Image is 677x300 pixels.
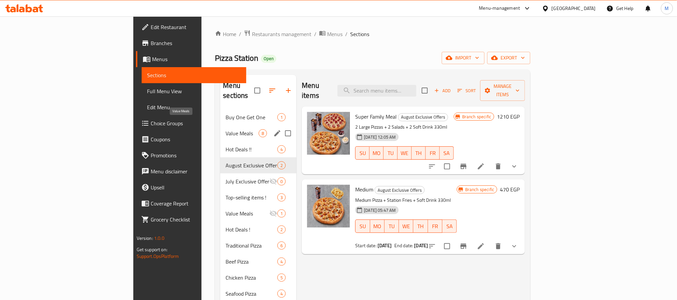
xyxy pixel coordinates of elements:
div: Beef Pizza4 [220,254,296,270]
span: Menu disclaimer [151,167,241,175]
span: Restaurants management [252,30,311,38]
span: SA [445,221,454,231]
a: Edit Restaurant [136,19,246,35]
button: Branch-specific-item [455,238,471,254]
a: Grocery Checklist [136,211,246,228]
button: Add section [280,83,296,99]
button: SU [355,219,370,233]
button: MO [370,146,384,160]
span: TU [387,221,396,231]
span: 0 [278,178,285,185]
div: Buy One Get One [226,113,277,121]
span: 8 [259,130,267,137]
div: Hot Deals !! [226,145,277,153]
span: TU [386,148,395,158]
span: Coupons [151,135,241,143]
p: Medium Pizza + Station Fries + Soft Drink 330ml [355,196,457,204]
div: Menu-management [479,4,520,12]
span: TH [414,148,423,158]
span: Grocery Checklist [151,215,241,223]
div: Value Meals1 [220,205,296,221]
h6: 1210 EGP [497,112,520,121]
button: edit [272,128,282,138]
img: Super Family Meal [307,112,350,155]
span: 2 [278,227,285,233]
span: Seafood Pizza [226,290,277,298]
div: Hot Deals ! [226,226,277,234]
a: Edit menu item [477,242,485,250]
button: FR [428,219,442,233]
span: 1.0.0 [154,234,164,243]
button: sort-choices [424,238,440,254]
span: Select section [418,84,432,98]
button: SU [355,146,370,160]
button: Branch-specific-item [455,158,471,174]
div: Buy One Get One1 [220,109,296,125]
span: 4 [278,146,285,153]
button: SA [440,146,454,160]
span: Choice Groups [151,119,241,127]
svg: Show Choices [510,242,518,250]
span: Sort sections [264,83,280,99]
button: TU [385,219,399,233]
span: 1 [278,210,285,217]
a: Menu disclaimer [136,163,246,179]
span: Edit Restaurant [151,23,241,31]
span: WE [400,148,409,158]
span: Branches [151,39,241,47]
span: SU [358,221,367,231]
span: SA [442,148,451,158]
a: Restaurants management [244,30,311,38]
li: / [345,30,348,38]
span: Upsell [151,183,241,191]
div: items [277,258,286,266]
div: July Exclusive Offers0 [220,173,296,189]
span: Sections [147,71,241,79]
span: Branch specific [459,114,494,120]
span: Sections [350,30,369,38]
span: Edit Menu [147,103,241,111]
div: Chicken Pizza5 [220,270,296,286]
div: items [277,177,286,185]
div: items [277,193,286,201]
span: 6 [278,243,285,249]
span: FR [431,221,440,231]
span: Menus [152,55,241,63]
span: Add item [432,86,453,96]
span: Select to update [440,159,454,173]
span: Get support on: [137,245,167,254]
div: items [259,129,267,137]
div: Beef Pizza [226,258,277,266]
div: Hot Deals !!4 [220,141,296,157]
span: August Exclusive Offers [398,113,448,121]
span: Version: [137,234,153,243]
span: August Exclusive Offers [375,186,424,194]
span: End date: [394,241,413,250]
button: Manage items [480,80,525,101]
span: August Exclusive Offers [226,161,277,169]
span: Sort [457,87,476,95]
div: items [277,242,286,250]
div: items [277,226,286,234]
span: 4 [278,291,285,297]
span: [DATE] 12:05 AM [361,134,398,140]
a: Menus [136,51,246,67]
span: 2 [278,162,285,169]
input: search [337,85,416,97]
span: Chicken Pizza [226,274,277,282]
span: Medium [355,184,373,194]
span: 5 [278,275,285,281]
span: TH [416,221,425,231]
span: Coverage Report [151,199,241,207]
button: TH [413,219,428,233]
button: FR [426,146,440,160]
div: items [277,209,286,217]
a: Coupons [136,131,246,147]
span: import [447,54,479,62]
div: August Exclusive Offers [375,186,425,194]
span: Add [433,87,451,95]
div: [GEOGRAPHIC_DATA] [552,5,596,12]
div: Hot Deals !2 [220,221,296,238]
b: [DATE] [378,241,392,250]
